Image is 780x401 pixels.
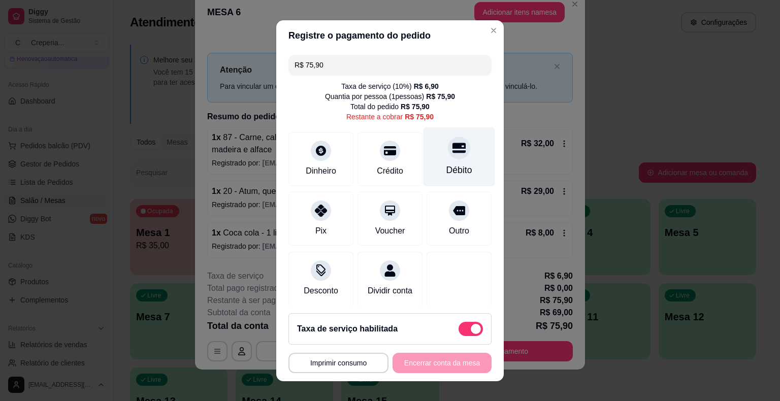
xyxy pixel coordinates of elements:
input: Ex.: hambúrguer de cordeiro [295,55,485,75]
div: Restante a cobrar [346,112,434,122]
div: Dinheiro [306,165,336,177]
div: Pix [315,225,327,237]
div: Desconto [304,285,338,297]
div: Quantia por pessoa ( 1 pessoas) [325,91,455,102]
button: Imprimir consumo [288,353,388,373]
div: R$ 75,90 [401,102,430,112]
div: Outro [449,225,469,237]
div: R$ 6,90 [414,81,439,91]
h2: Taxa de serviço habilitada [297,323,398,335]
button: Close [485,22,502,39]
div: Crédito [377,165,403,177]
div: Débito [446,163,472,177]
div: Total do pedido [350,102,430,112]
header: Registre o pagamento do pedido [276,20,504,51]
div: R$ 75,90 [426,91,455,102]
div: R$ 75,90 [405,112,434,122]
div: Voucher [375,225,405,237]
div: Taxa de serviço ( 10 %) [341,81,439,91]
div: Dividir conta [368,285,412,297]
